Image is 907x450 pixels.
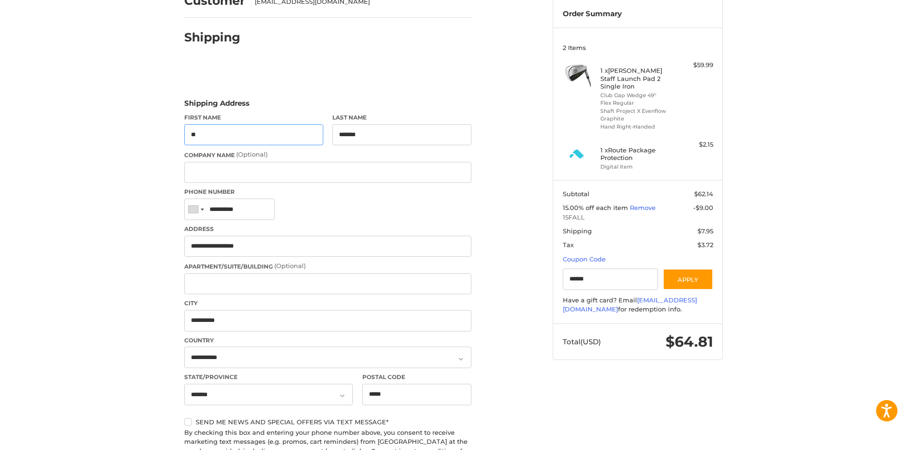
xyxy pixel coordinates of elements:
[563,190,589,198] span: Subtotal
[600,99,673,107] li: Flex Regular
[694,190,713,198] span: $62.14
[693,204,713,211] span: -$9.00
[600,67,673,90] h4: 1 x [PERSON_NAME] Staff Launch Pad 2 Single Iron
[563,227,592,235] span: Shipping
[676,140,713,150] div: $2.15
[362,373,472,381] label: Postal Code
[698,241,713,249] span: $3.72
[184,418,471,426] label: Send me news and special offers via text message*
[563,204,630,211] span: 15.00% off each item
[563,255,606,263] a: Coupon Code
[274,262,306,270] small: (Optional)
[563,269,658,290] input: Gift Certificate or Coupon Code
[184,336,471,345] label: Country
[600,91,673,100] li: Club Gap Wedge 49°
[698,227,713,235] span: $7.95
[563,296,713,314] div: Have a gift card? Email for redemption info.
[563,241,574,249] span: Tax
[676,60,713,70] div: $59.99
[184,188,471,196] label: Phone Number
[663,269,713,290] button: Apply
[236,150,268,158] small: (Optional)
[184,30,240,45] h2: Shipping
[630,204,656,211] a: Remove
[563,10,713,19] h3: Order Summary
[666,333,713,350] span: $64.81
[600,123,673,131] li: Hand Right-Handed
[332,113,471,122] label: Last Name
[600,163,673,171] li: Digital Item
[600,146,673,162] h4: 1 x Route Package Protection
[184,225,471,233] label: Address
[184,299,471,308] label: City
[184,261,471,271] label: Apartment/Suite/Building
[184,98,249,113] legend: Shipping Address
[600,107,673,123] li: Shaft Project X Evenflow Graphite
[184,373,353,381] label: State/Province
[563,337,601,346] span: Total (USD)
[563,213,713,222] span: 15FALL
[184,113,323,122] label: First Name
[563,44,713,51] h3: 2 Items
[184,150,471,160] label: Company Name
